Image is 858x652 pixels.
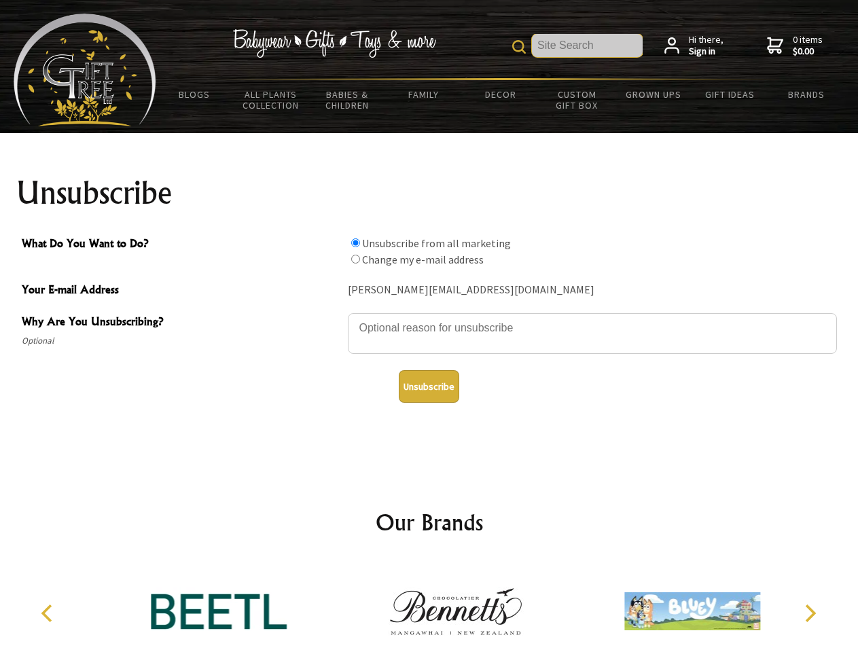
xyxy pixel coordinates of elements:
[362,253,484,266] label: Change my e-mail address
[348,313,837,354] textarea: Why Are You Unsubscribing?
[512,40,526,54] img: product search
[34,598,64,628] button: Previous
[689,34,723,58] span: Hi there,
[793,46,823,58] strong: $0.00
[793,33,823,58] span: 0 items
[348,280,837,301] div: [PERSON_NAME][EMAIL_ADDRESS][DOMAIN_NAME]
[351,255,360,264] input: What Do You Want to Do?
[539,80,615,120] a: Custom Gift Box
[27,506,832,539] h2: Our Brands
[22,313,341,333] span: Why Are You Unsubscribing?
[399,370,459,403] button: Unsubscribe
[795,598,825,628] button: Next
[351,238,360,247] input: What Do You Want to Do?
[233,80,310,120] a: All Plants Collection
[16,177,842,209] h1: Unsubscribe
[309,80,386,120] a: Babies & Children
[767,34,823,58] a: 0 items$0.00
[692,80,768,109] a: Gift Ideas
[232,29,436,58] img: Babywear - Gifts - Toys & more
[362,236,511,250] label: Unsubscribe from all marketing
[664,34,723,58] a: Hi there,Sign in
[14,14,156,126] img: Babyware - Gifts - Toys and more...
[22,235,341,255] span: What Do You Want to Do?
[22,281,341,301] span: Your E-mail Address
[462,80,539,109] a: Decor
[22,333,341,349] span: Optional
[156,80,233,109] a: BLOGS
[768,80,845,109] a: Brands
[532,34,643,57] input: Site Search
[386,80,463,109] a: Family
[689,46,723,58] strong: Sign in
[615,80,692,109] a: Grown Ups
